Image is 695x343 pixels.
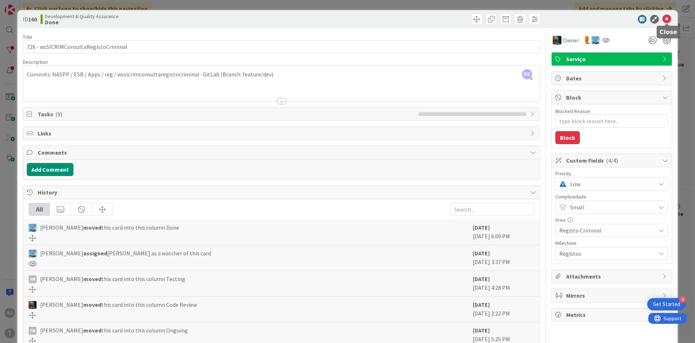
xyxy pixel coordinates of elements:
p: Commits: NASPP / ESB / Apps / reg / wssicrimconsultaregistocriminal · GitLab (Branch: feature/dev) [27,70,536,79]
label: Title [23,34,32,40]
span: Dates [566,74,659,83]
div: Complexidade [555,194,668,199]
b: [DATE] [473,301,490,308]
span: History [38,188,527,197]
span: Owner [563,36,579,45]
img: JC [29,301,37,309]
span: Description [23,59,48,65]
b: assigned [83,250,107,257]
b: moved [83,301,101,308]
b: Done [45,19,119,25]
img: SF [29,224,37,232]
div: FM [29,275,37,283]
span: ( 4/4 ) [606,157,618,164]
input: type card name here... [23,40,540,53]
div: Priority [555,171,668,176]
b: 160 [28,16,37,23]
b: [DATE] [473,224,490,231]
img: SF [591,36,599,44]
span: Registo Criminal [559,225,652,235]
b: moved [83,275,101,283]
h5: Close [660,29,677,35]
div: [DATE] 3:37 PM [473,249,534,267]
span: Metrics [566,310,659,319]
div: [DATE] 4:28 PM [473,275,534,293]
div: [DATE] 2:22 PM [473,300,534,318]
span: Low [570,179,652,189]
span: ID [23,15,37,24]
b: [DATE] [473,327,490,334]
span: [PERSON_NAME] [PERSON_NAME] as a watcher of this card [40,249,211,258]
span: Custom Fields [566,156,659,165]
b: moved [83,224,101,231]
span: Support [15,1,33,10]
b: [DATE] [473,275,490,283]
b: moved [83,327,101,334]
div: Get Started [653,301,680,308]
div: Milestone [555,240,668,246]
img: JC [553,36,561,45]
label: Blocked Reason [555,108,590,114]
img: SF [29,250,37,258]
button: Add Comment [27,163,73,176]
span: Mirrors [566,291,659,300]
div: [DATE] 6:09 PM [473,223,534,241]
span: Comments [38,148,527,157]
span: [PERSON_NAME] this card into this column Done [40,223,179,232]
div: Open Get Started checklist, remaining modules: 4 [647,298,686,310]
span: Serviço [566,55,659,63]
span: Tasks [38,110,414,118]
span: Attachments [566,272,659,281]
div: FM [29,327,37,335]
span: [PERSON_NAME] this card into this column Ongoing [40,326,188,335]
span: [PERSON_NAME] this card into this column Code Review [40,300,197,309]
div: All [29,203,50,216]
b: [DATE] [473,250,490,257]
span: BS [522,69,532,79]
input: Search... [450,203,534,216]
div: Area [555,217,668,222]
span: ( 9 ) [55,110,62,118]
button: Block [555,131,580,144]
div: 4 [679,296,686,303]
img: RL [583,36,591,44]
span: [PERSON_NAME] this card into this column Testing [40,275,185,283]
span: Small [570,202,652,212]
span: Links [38,129,527,138]
span: Development & Quality Assurance [45,13,119,19]
span: Block [566,93,659,102]
span: Registos [559,248,652,259]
